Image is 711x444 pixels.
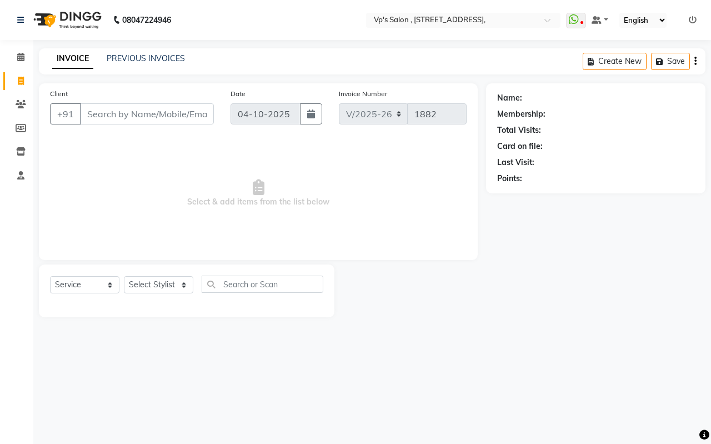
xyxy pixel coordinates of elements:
[50,89,68,99] label: Client
[497,124,541,136] div: Total Visits:
[583,53,647,70] button: Create New
[50,138,467,249] span: Select & add items from the list below
[339,89,387,99] label: Invoice Number
[497,173,522,184] div: Points:
[107,53,185,63] a: PREVIOUS INVOICES
[231,89,246,99] label: Date
[497,141,543,152] div: Card on file:
[497,157,534,168] div: Last Visit:
[202,276,323,293] input: Search or Scan
[52,49,93,69] a: INVOICE
[651,53,690,70] button: Save
[122,4,171,36] b: 08047224946
[80,103,214,124] input: Search by Name/Mobile/Email/Code
[497,92,522,104] div: Name:
[28,4,104,36] img: logo
[497,108,545,120] div: Membership:
[50,103,81,124] button: +91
